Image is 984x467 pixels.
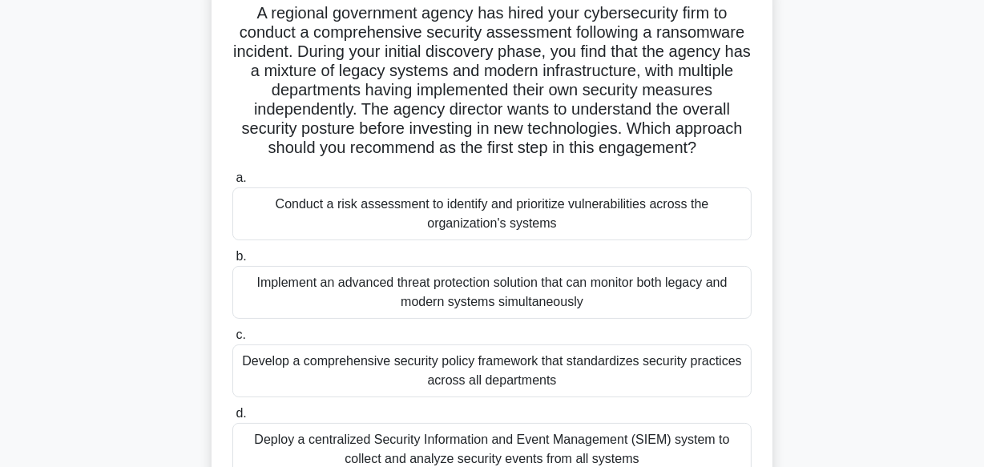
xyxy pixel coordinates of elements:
[236,406,246,420] span: d.
[232,187,752,240] div: Conduct a risk assessment to identify and prioritize vulnerabilities across the organization's sy...
[232,344,752,397] div: Develop a comprehensive security policy framework that standardizes security practices across all...
[236,249,246,263] span: b.
[236,171,246,184] span: a.
[231,3,753,159] h5: A regional government agency has hired your cybersecurity firm to conduct a comprehensive securit...
[236,328,245,341] span: c.
[232,266,752,319] div: Implement an advanced threat protection solution that can monitor both legacy and modern systems ...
